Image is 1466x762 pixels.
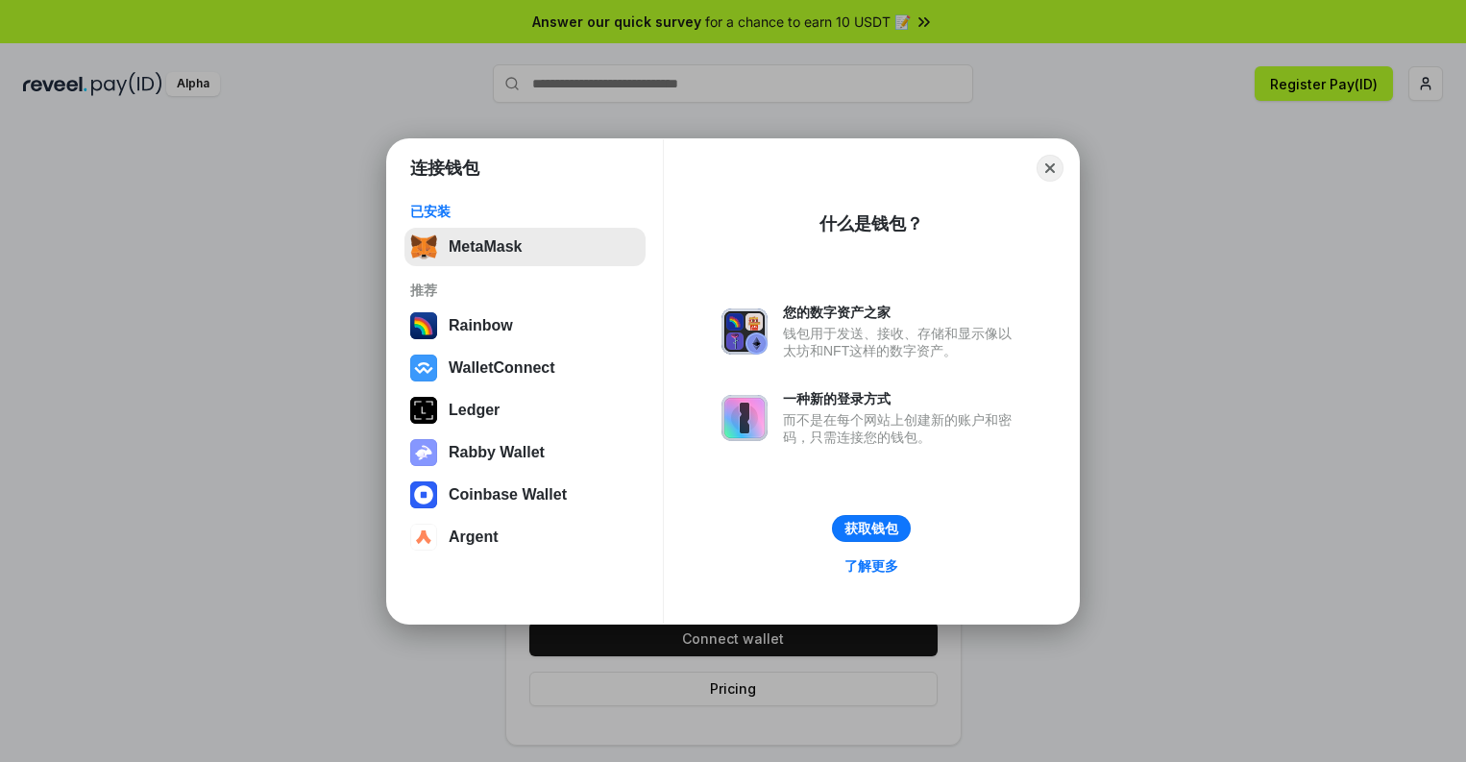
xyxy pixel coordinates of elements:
div: MetaMask [449,238,522,256]
button: Ledger [404,391,646,430]
img: svg+xml,%3Csvg%20width%3D%22120%22%20height%3D%22120%22%20viewBox%3D%220%200%20120%20120%22%20fil... [410,312,437,339]
img: svg+xml,%3Csvg%20xmlns%3D%22http%3A%2F%2Fwww.w3.org%2F2000%2Fsvg%22%20fill%3D%22none%22%20viewBox... [721,395,768,441]
img: svg+xml,%3Csvg%20fill%3D%22none%22%20height%3D%2233%22%20viewBox%3D%220%200%2035%2033%22%20width%... [410,234,437,260]
div: Coinbase Wallet [449,486,567,504]
img: svg+xml,%3Csvg%20width%3D%2228%22%20height%3D%2228%22%20viewBox%3D%220%200%2028%2028%22%20fill%3D... [410,355,437,381]
button: Coinbase Wallet [404,476,646,514]
div: 已安装 [410,203,640,220]
div: Rainbow [449,317,513,334]
div: 了解更多 [844,557,898,575]
button: Rabby Wallet [404,433,646,472]
button: Rainbow [404,307,646,345]
div: Ledger [449,402,500,419]
div: 一种新的登录方式 [783,390,1021,407]
img: svg+xml,%3Csvg%20xmlns%3D%22http%3A%2F%2Fwww.w3.org%2F2000%2Fsvg%22%20fill%3D%22none%22%20viewBox... [410,439,437,466]
button: Close [1037,155,1063,182]
div: 钱包用于发送、接收、存储和显示像以太坊和NFT这样的数字资产。 [783,325,1021,359]
h1: 连接钱包 [410,157,479,180]
img: svg+xml,%3Csvg%20xmlns%3D%22http%3A%2F%2Fwww.w3.org%2F2000%2Fsvg%22%20fill%3D%22none%22%20viewBox... [721,308,768,355]
button: MetaMask [404,228,646,266]
img: svg+xml,%3Csvg%20xmlns%3D%22http%3A%2F%2Fwww.w3.org%2F2000%2Fsvg%22%20width%3D%2228%22%20height%3... [410,397,437,424]
div: 您的数字资产之家 [783,304,1021,321]
div: Argent [449,528,499,546]
button: Argent [404,518,646,556]
div: 获取钱包 [844,520,898,537]
img: svg+xml,%3Csvg%20width%3D%2228%22%20height%3D%2228%22%20viewBox%3D%220%200%2028%2028%22%20fill%3D... [410,524,437,551]
a: 了解更多 [833,553,910,578]
button: 获取钱包 [832,515,911,542]
div: Rabby Wallet [449,444,545,461]
div: 什么是钱包？ [819,212,923,235]
div: 而不是在每个网站上创建新的账户和密码，只需连接您的钱包。 [783,411,1021,446]
div: 推荐 [410,282,640,299]
img: svg+xml,%3Csvg%20width%3D%2228%22%20height%3D%2228%22%20viewBox%3D%220%200%2028%2028%22%20fill%3D... [410,481,437,508]
div: WalletConnect [449,359,555,377]
button: WalletConnect [404,349,646,387]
